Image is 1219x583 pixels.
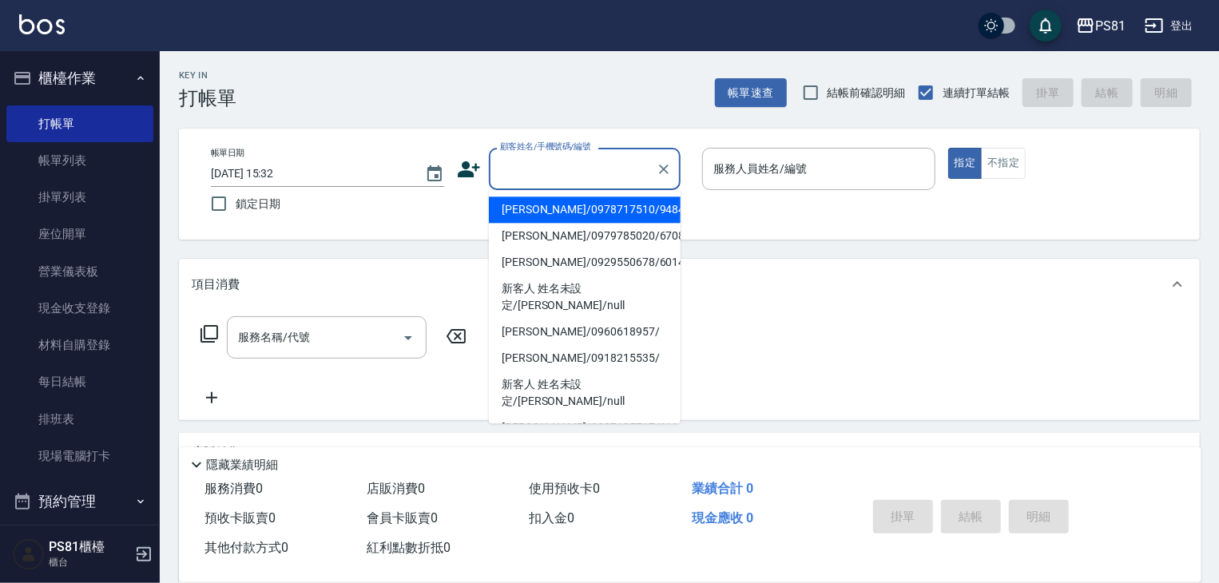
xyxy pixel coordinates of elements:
[236,196,280,212] span: 鎖定日期
[13,538,45,570] img: Person
[6,481,153,522] button: 預約管理
[489,371,681,414] li: 新客人 姓名未設定/[PERSON_NAME]/null
[1030,10,1062,42] button: save
[489,196,681,223] li: [PERSON_NAME]/0978717510/9484
[6,363,153,400] a: 每日結帳
[179,259,1200,310] div: 項目消費
[367,510,438,525] span: 會員卡販賣 0
[211,147,244,159] label: 帳單日期
[192,276,240,293] p: 項目消費
[653,158,675,180] button: Clear
[981,148,1026,179] button: 不指定
[6,290,153,327] a: 現金收支登錄
[6,142,153,179] a: 帳單列表
[49,555,130,569] p: 櫃台
[179,70,236,81] h2: Key In
[192,444,240,461] p: 店販銷售
[6,58,153,99] button: 櫃檯作業
[6,438,153,474] a: 現場電腦打卡
[1138,11,1200,41] button: 登出
[211,161,409,187] input: YYYY/MM/DD hh:mm
[204,510,276,525] span: 預收卡販賣 0
[367,540,451,555] span: 紅利點數折抵 0
[692,510,753,525] span: 現金應收 0
[6,522,153,564] button: 報表及分析
[6,327,153,363] a: 材料自購登錄
[530,481,601,496] span: 使用預收卡 0
[828,85,906,101] span: 結帳前確認明細
[49,539,130,555] h5: PS81櫃檯
[500,141,591,153] label: 顧客姓名/手機號碼/編號
[1070,10,1132,42] button: PS81
[489,276,681,319] li: 新客人 姓名未設定/[PERSON_NAME]/null
[415,155,454,193] button: Choose date, selected date is 2025-08-14
[489,223,681,249] li: [PERSON_NAME]/0979785020/6708
[530,510,575,525] span: 扣入金 0
[6,253,153,290] a: 營業儀表板
[6,179,153,216] a: 掛單列表
[395,325,421,351] button: Open
[367,481,425,496] span: 店販消費 0
[206,457,278,474] p: 隱藏業績明細
[943,85,1010,101] span: 連續打單結帳
[204,481,263,496] span: 服務消費 0
[179,433,1200,471] div: 店販銷售
[489,414,681,441] li: [PERSON_NAME]/0987195717/111111
[6,401,153,438] a: 排班表
[204,540,288,555] span: 其他付款方式 0
[6,105,153,142] a: 打帳單
[179,87,236,109] h3: 打帳單
[489,345,681,371] li: [PERSON_NAME]/0918215535/
[19,14,65,34] img: Logo
[6,216,153,252] a: 座位開單
[489,249,681,276] li: [PERSON_NAME]/0929550678/6014
[692,481,753,496] span: 業績合計 0
[1095,16,1126,36] div: PS81
[948,148,983,179] button: 指定
[715,78,787,108] button: 帳單速查
[489,319,681,345] li: [PERSON_NAME]/0960618957/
